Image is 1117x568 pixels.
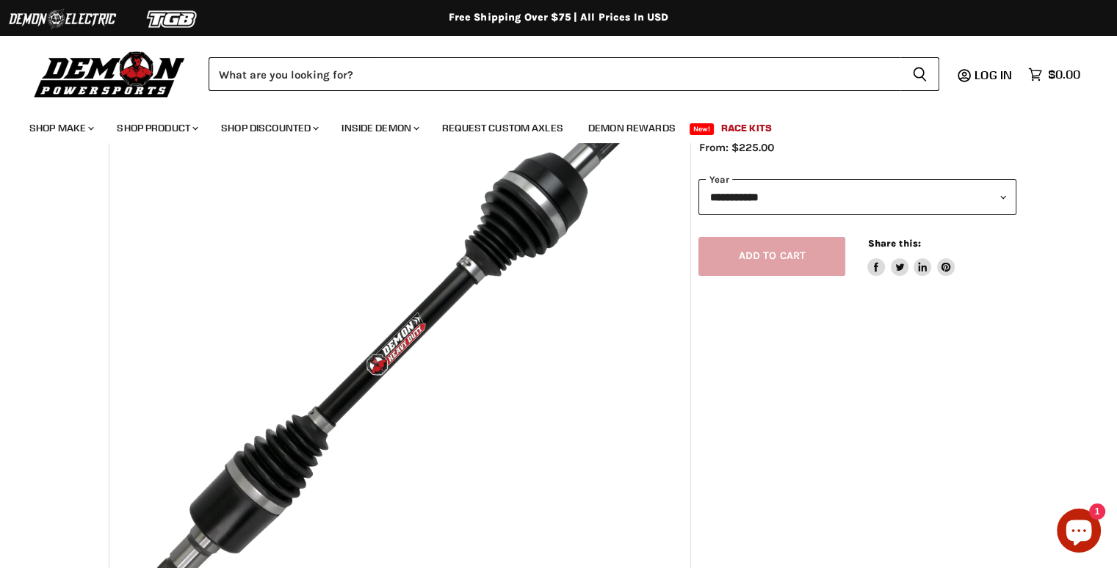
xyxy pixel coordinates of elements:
span: From: $225.00 [698,141,773,154]
input: Search [209,57,900,91]
img: Demon Powersports [29,48,190,100]
span: Share this: [867,238,920,249]
ul: Main menu [18,107,1077,143]
a: Demon Rewards [577,113,687,143]
img: Demon Electric Logo 2 [7,5,118,33]
aside: Share this: [867,237,955,276]
a: Shop Make [18,113,103,143]
a: Shop Discounted [210,113,328,143]
inbox-online-store-chat: Shopify online store chat [1052,509,1105,556]
a: Race Kits [710,113,783,143]
a: Log in [968,68,1021,81]
span: New! [690,123,715,135]
a: Request Custom Axles [431,113,574,143]
a: Shop Product [106,113,207,143]
span: $0.00 [1048,68,1080,81]
select: year [698,179,1016,215]
span: Log in [975,68,1012,82]
a: Inside Demon [330,113,428,143]
img: TGB Logo 2 [118,5,228,33]
form: Product [209,57,939,91]
a: $0.00 [1021,64,1088,85]
button: Search [900,57,939,91]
